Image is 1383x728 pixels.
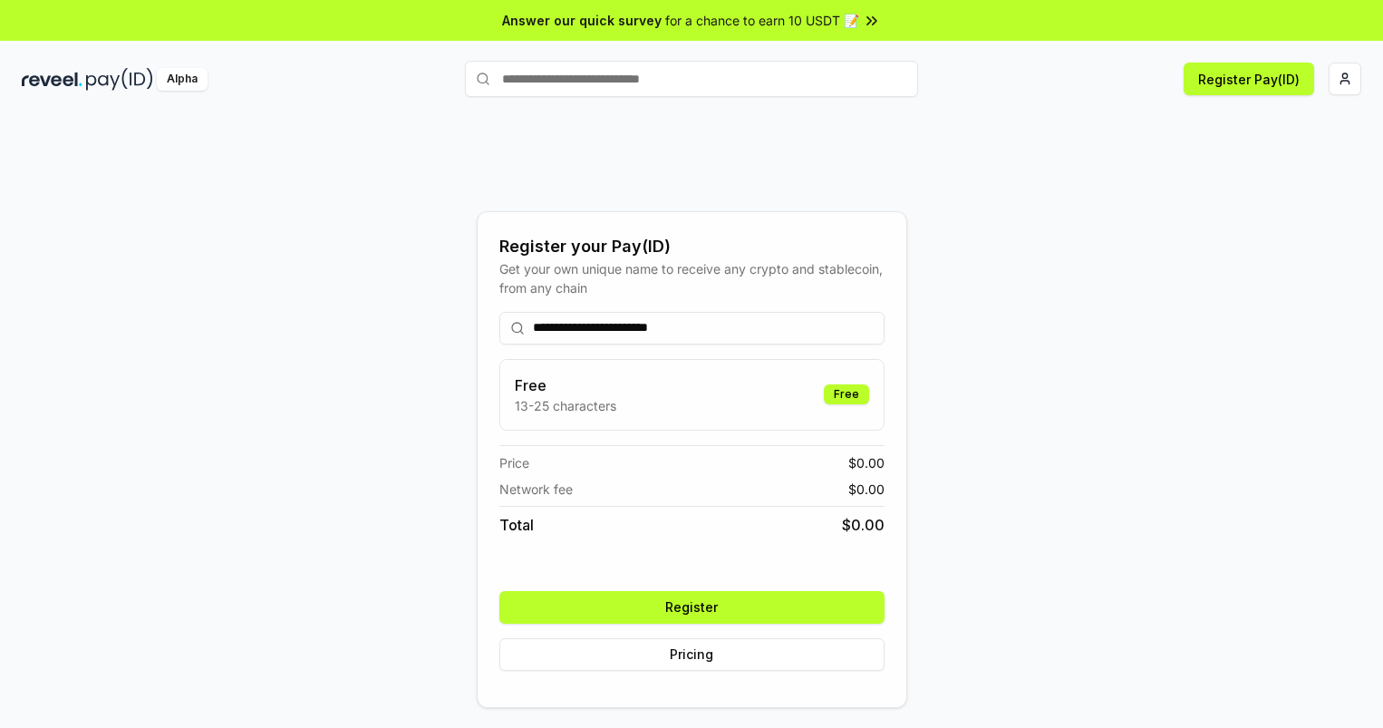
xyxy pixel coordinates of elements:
[848,480,885,499] span: $ 0.00
[499,591,885,624] button: Register
[499,480,573,499] span: Network fee
[1184,63,1314,95] button: Register Pay(ID)
[499,638,885,671] button: Pricing
[665,11,859,30] span: for a chance to earn 10 USDT 📝
[499,259,885,297] div: Get your own unique name to receive any crypto and stablecoin, from any chain
[499,514,534,536] span: Total
[515,374,616,396] h3: Free
[842,514,885,536] span: $ 0.00
[502,11,662,30] span: Answer our quick survey
[86,68,153,91] img: pay_id
[157,68,208,91] div: Alpha
[499,453,529,472] span: Price
[515,396,616,415] p: 13-25 characters
[22,68,82,91] img: reveel_dark
[848,453,885,472] span: $ 0.00
[499,234,885,259] div: Register your Pay(ID)
[824,384,869,404] div: Free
